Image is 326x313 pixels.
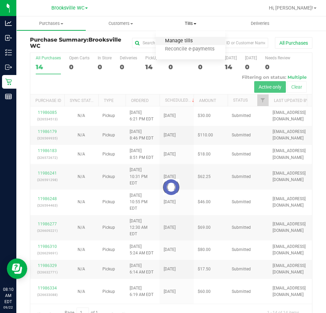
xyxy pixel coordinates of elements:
[275,37,312,49] button: All Purchases
[86,16,156,31] a: Customers
[156,38,202,44] span: Manage tills
[242,20,279,27] span: Deliveries
[7,258,27,279] iframe: Resource center
[30,36,121,49] span: Brooksville WC
[269,5,313,11] span: Hi, [PERSON_NAME]!
[132,38,268,48] input: Search Purchase ID, Original ID, State Registry ID or Customer Name...
[5,64,12,71] inline-svg: Outbound
[156,16,226,31] a: Tills Manage tills Reconcile e-payments
[156,46,224,52] span: Reconcile e-payments
[5,20,12,27] inline-svg: Analytics
[5,49,12,56] inline-svg: Inventory
[5,78,12,85] inline-svg: Retail
[17,20,86,27] span: Purchases
[225,16,295,31] a: Deliveries
[86,20,156,27] span: Customers
[3,286,13,305] p: 08:10 AM EDT
[51,5,84,11] span: Brooksville WC
[5,93,12,100] inline-svg: Reports
[3,305,13,310] p: 09/22
[30,37,124,49] h3: Purchase Summary:
[5,34,12,41] inline-svg: Inbound
[156,20,226,27] span: Tills
[16,16,86,31] a: Purchases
